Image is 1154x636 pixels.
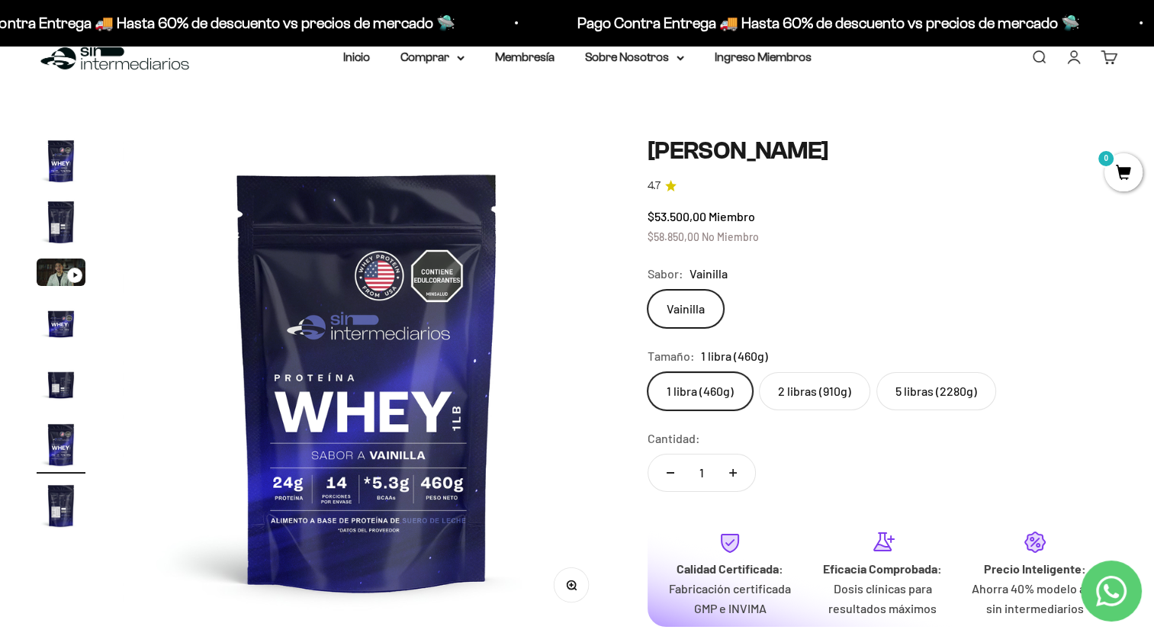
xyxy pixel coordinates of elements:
span: $53.500,00 [648,209,706,223]
summary: Sobre Nosotros [585,47,684,67]
span: 1 libra (460g) [701,346,768,366]
span: Vainilla [690,264,728,284]
p: Pago Contra Entrega 🚚 Hasta 60% de descuento vs precios de mercado 🛸 [576,11,1078,35]
a: Ingreso Miembros [715,50,812,63]
a: Inicio [343,50,370,63]
img: Proteína Whey - Vainilla [37,198,85,246]
strong: Calidad Certificada: [677,561,783,576]
span: No Miembro [702,230,759,243]
button: Aumentar cantidad [711,455,755,491]
img: Proteína Whey - Vainilla [37,359,85,408]
button: Reducir cantidad [648,455,693,491]
legend: Tamaño: [648,346,695,366]
strong: Eficacia Comprobada: [823,561,942,576]
a: 0 [1104,165,1143,182]
legend: Sabor: [648,264,683,284]
button: Ir al artículo 6 [37,420,85,474]
button: Ir al artículo 7 [37,481,85,535]
p: Dosis clínicas para resultados máximos [818,579,947,618]
button: Ir al artículo 2 [37,198,85,251]
img: Proteína Whey - Vainilla [37,137,85,185]
strong: Precio Inteligente: [984,561,1086,576]
span: 4.7 [648,178,661,194]
button: Ir al artículo 4 [37,298,85,352]
img: Proteína Whey - Vainilla [37,481,85,530]
span: $58.850,00 [648,230,699,243]
p: Ahorra 40% modelo ágil sin intermediarios [971,579,1099,618]
a: Membresía [495,50,554,63]
span: Miembro [709,209,755,223]
button: Ir al artículo 1 [37,137,85,190]
label: Cantidad: [648,429,700,448]
summary: Comprar [400,47,464,67]
mark: 0 [1097,149,1115,168]
img: Proteína Whey - Vainilla [37,298,85,347]
h1: [PERSON_NAME] [648,137,1117,165]
img: Proteína Whey - Vainilla [37,420,85,469]
button: Ir al artículo 3 [37,259,85,291]
button: Ir al artículo 5 [37,359,85,413]
a: 4.74.7 de 5.0 estrellas [648,178,1117,194]
p: Fabricación certificada GMP e INVIMA [666,579,794,618]
img: Proteína Whey - Vainilla [123,137,612,625]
